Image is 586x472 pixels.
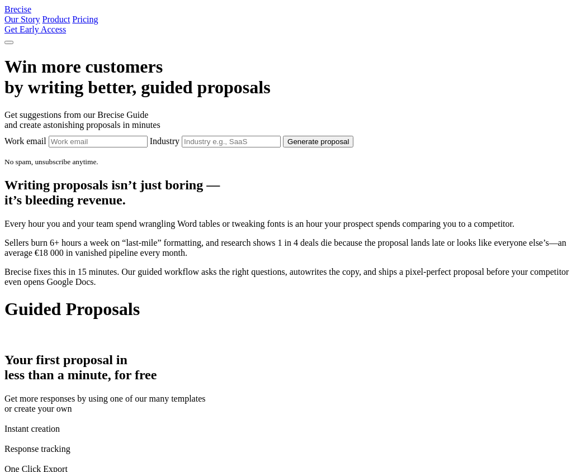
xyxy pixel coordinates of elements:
span: less than a minute, for free [4,368,157,382]
small: No spam, unsubscribe anytime. [4,158,98,166]
h2: Your first proposal in [4,352,582,383]
h2: Writing proposals isn’t just boring — it’s bleeding revenue. [4,178,582,208]
span: Generate proposal [287,137,349,146]
h1: Guided Proposals [4,299,582,320]
p: Sellers burn 6+ hours a week on “last-mile” formatting, and research shows 1 in 4 deals die becau... [4,238,582,258]
p: Every hour you and your team spend wrangling Word tables or tweaking fonts is an hour your prospe... [4,219,582,229]
input: Industry e.g., SaaS [182,136,281,147]
label: Industry [150,136,179,146]
div: Get more responses by using one of our many templates or create your own [4,394,582,414]
a: Get Early Access [4,25,66,34]
a: Pricing [72,15,98,24]
label: Work email [4,136,46,146]
div: Response tracking [4,444,582,454]
a: Brecise [4,4,31,14]
a: Our Story [4,15,40,24]
p: Brecise fixes this in 15 minutes. Our guided workflow asks the right questions, autowrites the co... [4,267,582,287]
div: Get suggestions from our Brecise Guide and create astonishing proposals in minutes [4,110,582,130]
div: Instant creation [4,424,582,434]
button: Generate sample proposal [283,136,353,147]
a: Product [42,15,70,24]
h1: Win more customers by writing better, guided proposals [4,56,582,98]
input: Work email [49,136,148,147]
